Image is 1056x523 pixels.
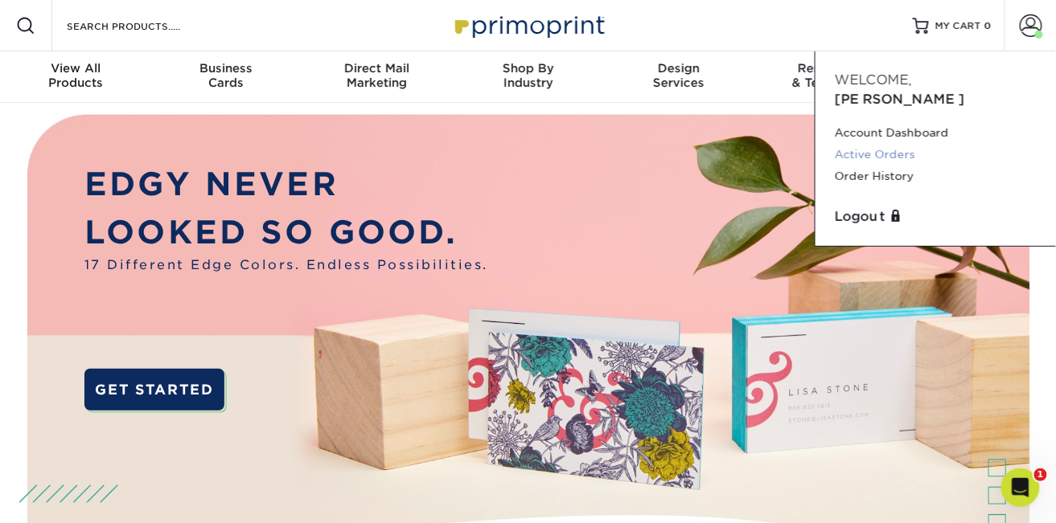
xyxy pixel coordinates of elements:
[603,61,754,76] span: Design
[835,72,912,88] span: Welcome,
[984,20,992,31] span: 0
[84,369,224,411] a: GET STARTED
[1001,468,1040,507] iframe: Intercom live chat
[835,207,1037,227] a: Logout
[1034,468,1047,481] span: 1
[754,51,906,103] a: Resources& Templates
[835,144,1037,165] a: Active Orders
[151,51,302,103] a: BusinessCards
[603,61,754,90] div: Services
[453,61,604,90] div: Industry
[302,51,453,103] a: Direct MailMarketing
[835,165,1037,187] a: Order History
[754,61,906,76] span: Resources
[65,16,222,35] input: SEARCH PRODUCTS.....
[935,19,981,33] span: MY CART
[835,122,1037,144] a: Account Dashboard
[84,160,488,207] p: EDGY NEVER
[754,61,906,90] div: & Templates
[302,61,453,90] div: Marketing
[151,61,302,76] span: Business
[453,51,604,103] a: Shop ByIndustry
[84,208,488,255] p: LOOKED SO GOOD.
[302,61,453,76] span: Direct Mail
[448,8,609,43] img: Primoprint
[603,51,754,103] a: DesignServices
[84,255,488,275] span: 17 Different Edge Colors. Endless Possibilities.
[835,92,965,107] span: [PERSON_NAME]
[453,61,604,76] span: Shop By
[151,61,302,90] div: Cards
